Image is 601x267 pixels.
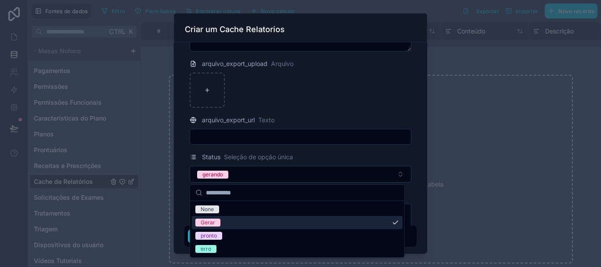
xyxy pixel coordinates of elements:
[201,205,214,213] div: None
[202,171,223,179] div: gerando
[188,229,219,243] button: Salvar
[202,60,268,67] font: arquivo_export_upload
[258,116,275,124] font: Texto
[201,232,217,239] font: pronto
[185,25,285,34] font: Criar um Cache Relatorios
[202,116,255,124] font: arquivo_export_url
[190,166,411,183] button: Botão Selecionar
[190,201,404,257] div: Sugestões
[224,153,293,161] font: Seleção de opção única
[201,219,215,226] font: Gerar
[201,245,211,252] font: erro
[271,60,293,67] font: Arquivo
[202,153,220,161] font: Status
